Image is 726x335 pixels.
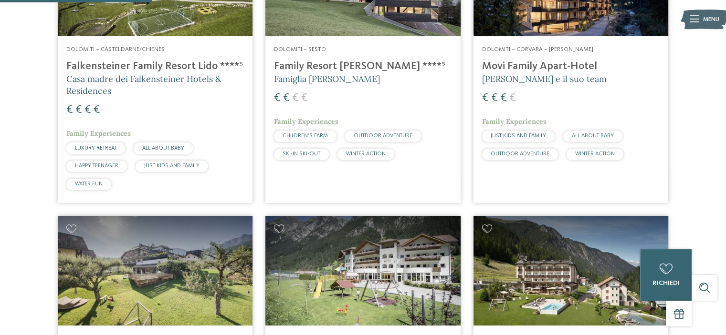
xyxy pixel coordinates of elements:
span: Casa madre dei Falkensteiner Hotels & Residences [66,73,221,96]
span: LUXURY RETREAT [75,145,116,151]
span: € [84,104,91,116]
span: € [283,92,290,104]
span: HAPPY TEENAGER [75,163,118,169]
span: WINTER ACTION [575,151,615,157]
span: [PERSON_NAME] e il suo team [482,73,607,84]
span: € [75,104,82,116]
span: ALL ABOUT BABY [142,145,184,151]
span: Dolomiti – Sesto [274,46,326,52]
span: € [94,104,100,116]
span: WATER FUN [75,181,103,187]
span: € [491,92,498,104]
span: € [274,92,281,104]
span: Family Experiences [274,117,338,126]
h4: Falkensteiner Family Resort Lido ****ˢ [66,60,244,73]
img: Kinderparadies Alpin ***ˢ [265,216,460,325]
span: OUTDOOR ADVENTURE [491,151,549,157]
span: CHILDREN’S FARM [283,133,328,139]
span: Dolomiti – Corvara – [PERSON_NAME] [482,46,593,52]
span: SKI-IN SKI-OUT [283,151,320,157]
span: JUST KIDS AND FAMILY [144,163,200,169]
span: € [482,92,489,104]
span: ALL ABOUT BABY [572,133,614,139]
span: € [500,92,507,104]
span: € [292,92,299,104]
span: Famiglia [PERSON_NAME] [274,73,380,84]
h4: Family Resort [PERSON_NAME] ****ˢ [274,60,452,73]
span: Family Experiences [66,129,131,138]
img: Cercate un hotel per famiglie? Qui troverete solo i migliori! [58,216,253,325]
span: richiedi [652,280,679,286]
img: Cercate un hotel per famiglie? Qui troverete solo i migliori! [473,216,668,325]
span: € [66,104,73,116]
span: OUTDOOR ADVENTURE [354,133,412,139]
a: richiedi [640,249,692,301]
span: WINTER ACTION [346,151,386,157]
span: € [509,92,516,104]
span: Family Experiences [482,117,547,126]
span: € [301,92,308,104]
span: Dolomiti – Casteldarne/Chienes [66,46,165,52]
span: JUST KIDS AND FAMILY [491,133,546,139]
h4: Movi Family Apart-Hotel [482,60,660,73]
